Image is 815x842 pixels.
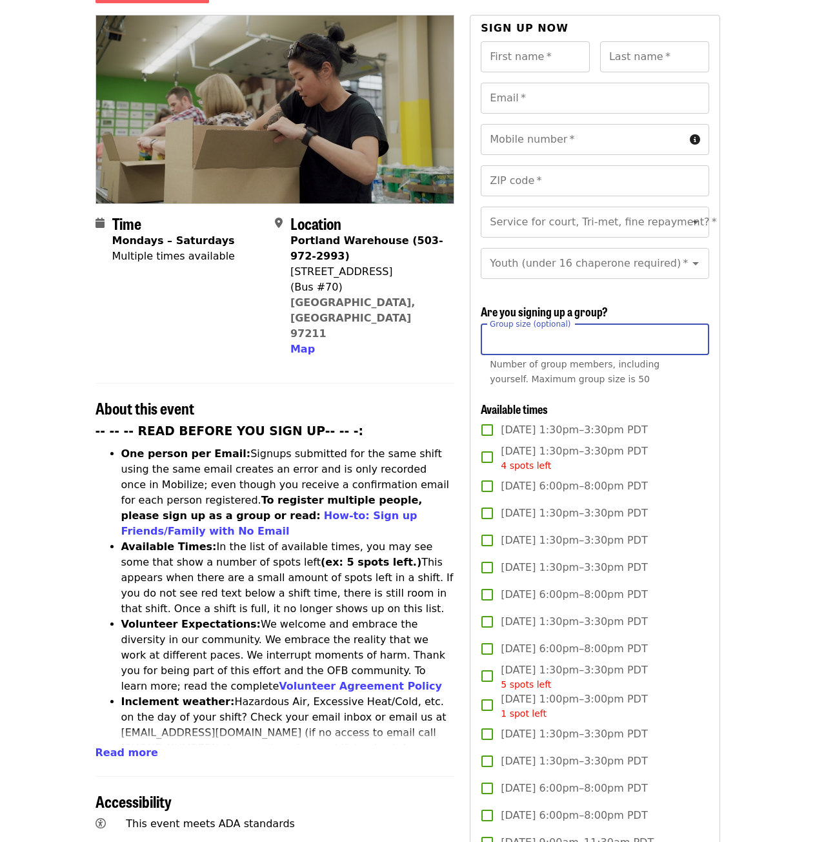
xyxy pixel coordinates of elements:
div: Multiple times available [112,249,235,264]
span: Sign up now [481,22,568,34]
i: calendar icon [96,217,105,229]
span: [DATE] 1:30pm–3:30pm PDT [501,614,647,630]
span: [DATE] 6:00pm–8:00pm PDT [501,641,647,657]
span: [DATE] 1:30pm–3:30pm PDT [501,444,647,473]
span: Are you signing up a group? [481,303,608,320]
li: Signups submitted for the same shift using the same email creates an error and is only recorded o... [121,446,455,539]
span: [DATE] 1:30pm–3:30pm PDT [501,754,647,769]
input: [object Object] [481,324,709,355]
span: Number of group members, including yourself. Maximum group size is 50 [490,359,659,384]
span: 5 spots left [501,679,551,690]
i: universal-access icon [96,817,106,830]
span: Accessibility [96,790,172,812]
span: [DATE] 1:30pm–3:30pm PDT [501,662,647,692]
button: Read more [96,745,158,761]
span: Available times [481,400,548,417]
span: Time [112,212,141,234]
span: [DATE] 1:30pm–3:30pm PDT [501,533,647,548]
button: Open [687,213,705,231]
div: (Bus #70) [290,280,444,295]
input: First name [481,41,590,72]
input: Last name [600,41,709,72]
li: We welcome and embrace the diversity in our community. We embrace the reality that we work at dif... [121,617,455,694]
a: [GEOGRAPHIC_DATA], [GEOGRAPHIC_DATA] 97211 [290,296,416,340]
a: Volunteer Agreement Policy [279,680,442,692]
strong: Inclement weather: [121,695,235,708]
span: Read more [96,746,158,759]
strong: Available Times: [121,540,217,553]
span: About this event [96,396,194,419]
strong: Volunteer Expectations: [121,618,261,630]
input: ZIP code [481,165,709,196]
span: [DATE] 1:30pm–3:30pm PDT [501,726,647,742]
span: [DATE] 6:00pm–8:00pm PDT [501,781,647,796]
span: 4 spots left [501,460,551,471]
strong: Mondays – Saturdays [112,234,235,247]
strong: -- -- -- READ BEFORE YOU SIGN UP-- -- -: [96,424,364,438]
span: Location [290,212,341,234]
a: How-to: Sign up Friends/Family with No Email [121,509,418,537]
span: [DATE] 6:00pm–8:00pm PDT [501,808,647,823]
span: [DATE] 1:30pm–3:30pm PDT [501,422,647,438]
li: In the list of available times, you may see some that show a number of spots left This appears wh... [121,539,455,617]
span: Group size (optional) [490,319,570,328]
i: map-marker-alt icon [275,217,283,229]
img: Oct/Nov/Dec - Portland: Repack/Sort (age 8+) organized by Oregon Food Bank [96,15,454,203]
span: 1 spot left [501,708,547,719]
strong: One person per Email: [121,447,251,460]
div: [STREET_ADDRESS] [290,264,444,280]
span: [DATE] 1:30pm–3:30pm PDT [501,506,647,521]
li: Hazardous Air, Excessive Heat/Cold, etc. on the day of your shift? Check your email inbox or emai... [121,694,455,772]
strong: To register multiple people, please sign up as a group or read: [121,494,423,522]
span: Map [290,343,315,355]
strong: (ex: 5 spots left.) [321,556,421,568]
span: [DATE] 1:30pm–3:30pm PDT [501,560,647,575]
span: [DATE] 1:00pm–3:00pm PDT [501,692,647,721]
span: This event meets ADA standards [126,817,295,830]
button: Map [290,342,315,357]
strong: Portland Warehouse (503-972-2993) [290,234,443,262]
button: Open [687,254,705,272]
input: Mobile number [481,124,684,155]
i: circle-info icon [690,134,700,146]
span: [DATE] 6:00pm–8:00pm PDT [501,587,647,602]
input: Email [481,83,709,114]
span: [DATE] 6:00pm–8:00pm PDT [501,478,647,494]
